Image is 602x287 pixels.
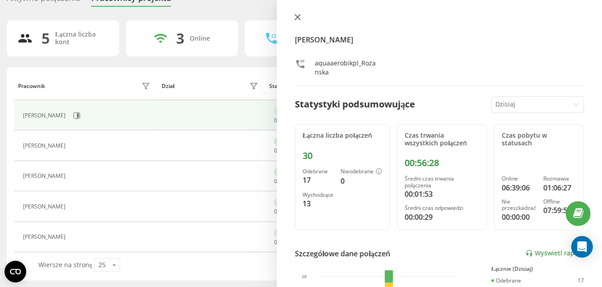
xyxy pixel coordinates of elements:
[274,238,280,246] span: 00
[543,199,576,205] div: Offline
[274,229,298,237] div: Offline
[315,59,379,77] div: aquaaerobikpl_Rozanska
[274,117,296,124] div: : :
[295,97,415,111] div: Statystyki podsumowujące
[23,112,68,119] div: [PERSON_NAME]
[42,30,50,47] div: 5
[405,176,479,189] div: Średni czas trwania połączenia
[526,250,584,257] a: Wyświetl raport
[295,34,584,45] h4: [PERSON_NAME]
[23,204,68,210] div: [PERSON_NAME]
[502,176,536,182] div: Online
[302,273,307,278] text: 15
[405,212,479,222] div: 00:00:29
[23,173,68,179] div: [PERSON_NAME]
[162,83,174,89] div: Dział
[18,83,45,89] div: Pracownik
[274,208,280,215] span: 00
[578,278,584,284] div: 17
[405,157,479,168] div: 00:56:28
[274,177,280,185] span: 05
[274,107,298,116] div: Online
[55,31,108,46] div: Łączna liczba kont
[303,198,333,209] div: 13
[405,205,479,211] div: Średni czas odpowiedzi
[269,83,286,89] div: Status
[274,137,298,146] div: Online
[303,132,382,139] div: Łączna liczba połączeń
[274,116,280,124] span: 07
[543,176,576,182] div: Rozmawia
[274,178,296,185] div: : :
[405,132,479,147] div: Czas trwania wszystkich połączeń
[543,205,576,216] div: 07:59:50
[502,199,536,212] div: Nie przeszkadzać
[502,182,536,193] div: 06:39:06
[274,198,298,207] div: Offline
[98,260,106,269] div: 25
[341,168,382,176] div: Nieodebrane
[502,132,576,147] div: Czas pobytu w statusach
[491,278,521,284] div: Odebrane
[274,168,298,176] div: Online
[176,30,184,47] div: 3
[303,192,333,198] div: Wychodzące
[274,148,296,154] div: : :
[341,176,382,186] div: 0
[543,182,576,193] div: 01:06:27
[295,248,390,259] div: Szczegółowe dane połączeń
[38,260,92,269] span: Wiersze na stronę
[274,239,296,245] div: : :
[23,143,68,149] div: [PERSON_NAME]
[502,212,536,222] div: 00:00:00
[303,150,382,161] div: 30
[23,234,68,240] div: [PERSON_NAME]
[190,35,210,42] div: Online
[491,266,584,272] div: Łącznie (Dzisiaj)
[405,189,479,199] div: 00:01:53
[274,147,280,154] span: 06
[5,261,26,282] button: Open CMP widget
[274,208,296,215] div: : :
[303,175,333,185] div: 17
[571,236,593,258] div: Open Intercom Messenger
[303,168,333,175] div: Odebrane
